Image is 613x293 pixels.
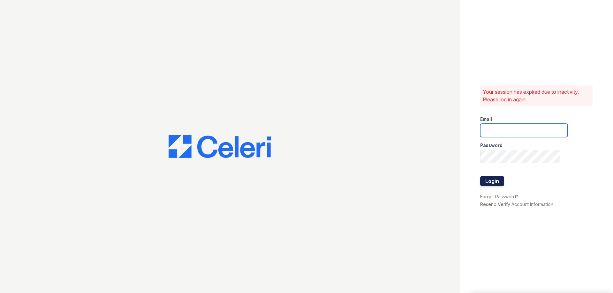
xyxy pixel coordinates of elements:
label: Email [480,116,492,122]
label: Password [480,142,503,149]
a: Resend Verify Account Information [480,201,553,207]
button: Login [480,176,504,186]
a: Forgot Password? [480,194,518,199]
img: CE_Logo_Blue-a8612792a0a2168367f1c8372b55b34899dd931a85d93a1a3d3e32e68fde9ad4.png [169,135,271,158]
p: Your session has expired due to inactivity. Please log in again. [483,88,590,103]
